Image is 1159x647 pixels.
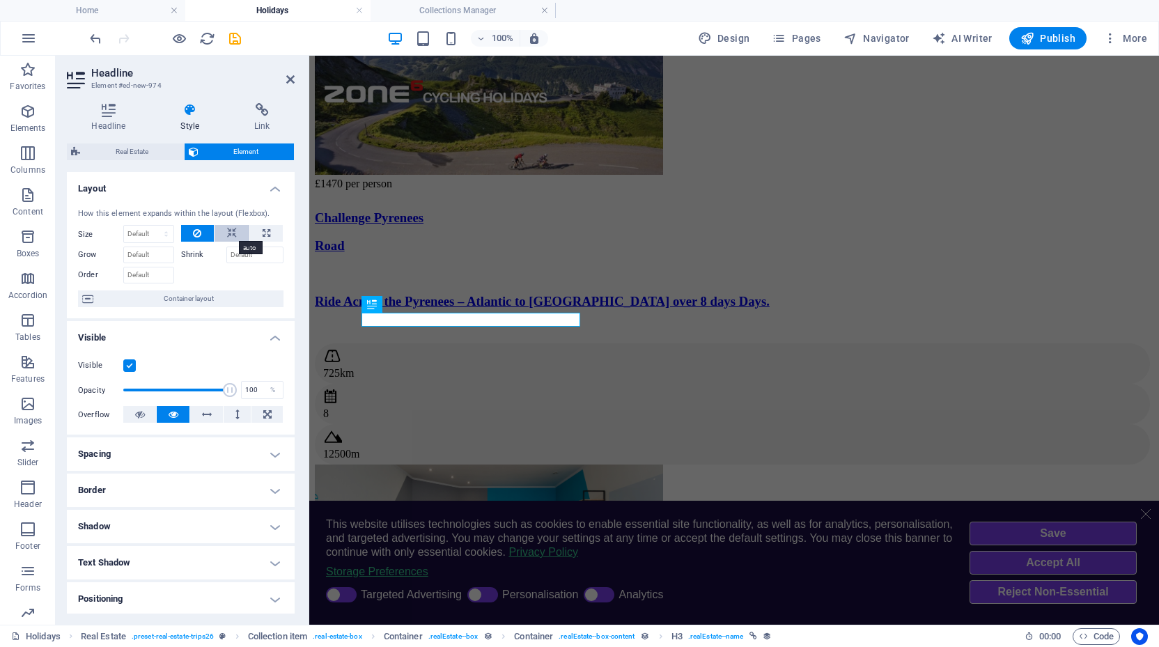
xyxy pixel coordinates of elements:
[132,628,215,645] span: . preset-real-estate-trips26
[263,382,283,398] div: %
[8,290,47,301] p: Accordion
[14,415,42,426] p: Images
[248,628,307,645] span: Click to select. Double-click to edit
[17,457,39,468] p: Slider
[1098,27,1153,49] button: More
[88,31,104,47] i: Undo: Assign collection content (Ctrl+Z)
[78,267,123,283] label: Order
[1049,631,1051,641] span: :
[8,624,47,635] p: Marketing
[559,628,635,645] span: . realEstate--box-content
[763,632,772,641] i: This element is bound to a collection
[692,27,756,49] button: Design
[67,103,156,132] h4: Headline
[692,27,756,49] div: Design (Ctrl+Alt+Y)
[193,532,269,546] span: Personalisation
[772,31,820,45] span: Pages
[84,143,180,160] span: Real Estate
[123,267,174,283] input: Default
[78,231,123,238] label: Size
[185,143,295,160] button: Element
[926,27,998,49] button: AI Writer
[14,499,42,510] p: Header
[91,79,267,92] h3: Element #ed-new-974
[67,582,295,616] h4: Positioning
[932,31,993,45] span: AI Writer
[67,172,295,197] h4: Layout
[17,509,649,523] a: Storage Preferences
[640,632,649,641] i: This element can be bound to a collection field
[91,67,295,79] h2: Headline
[313,628,362,645] span: . real-estate-box
[78,290,283,307] button: Container layout
[15,540,40,552] p: Footer
[514,628,553,645] span: Click to select. Double-click to edit
[483,632,492,641] i: This element can be bound to a collection field
[10,123,46,134] p: Elements
[15,582,40,593] p: Forms
[199,31,215,47] i: Reload page
[1020,31,1075,45] span: Publish
[17,462,644,502] span: This website utilises technologies such as cookies to enable essential site functionality, as wel...
[67,321,295,346] h4: Visible
[87,30,104,47] button: undo
[428,628,479,645] span: . realEstate--box
[78,407,123,423] label: Overflow
[309,532,354,546] span: Analytics
[10,164,45,176] p: Columns
[471,30,520,47] button: 100%
[239,241,263,254] mark: auto
[156,103,230,132] h4: Style
[78,387,123,394] label: Opacity
[384,628,423,645] span: Click to select. Double-click to edit
[17,248,40,259] p: Boxes
[13,206,43,217] p: Content
[671,628,683,645] span: Click to select. Double-click to edit
[1073,628,1120,645] button: Code
[171,30,187,47] button: Click here to leave preview mode and continue editing
[67,546,295,579] h4: Text Shadow
[81,628,772,645] nav: breadcrumb
[203,143,290,160] span: Element
[1025,628,1061,645] h6: Session time
[199,30,215,47] button: reload
[528,32,540,45] i: On resize automatically adjust zoom level to fit chosen device.
[98,290,279,307] span: Container layout
[766,27,826,49] button: Pages
[78,357,123,374] label: Visible
[67,143,184,160] button: Real Estate
[1079,628,1114,645] span: Code
[698,31,750,45] span: Design
[838,27,915,49] button: Navigator
[11,628,61,645] a: Click to cancel selection. Double-click to open Pages
[660,495,827,519] button: Accept All
[67,437,295,471] h4: Spacing
[1103,31,1147,45] span: More
[230,103,295,132] h4: Link
[688,628,744,645] span: . realEstate--name
[52,532,153,546] span: Targeted Advertising
[78,208,283,220] div: How this element expands within the layout (Flexbox).
[843,31,910,45] span: Navigator
[181,247,226,263] label: Shrink
[660,524,827,548] button: Reject Non-Essential
[15,332,40,343] p: Tables
[10,81,45,92] p: Favorites
[660,466,827,490] button: Save
[1009,27,1087,49] button: Publish
[11,373,45,384] p: Features
[123,247,174,263] input: Default
[492,30,514,47] h6: 100%
[17,529,649,549] ul: Storage Preferences
[226,247,284,263] input: Default
[219,632,226,640] i: This element is a customizable preset
[185,3,371,18] h4: Holidays
[199,490,269,504] a: Privacy Policy
[371,3,556,18] h4: Collections Manager
[749,632,757,640] i: This element is linked
[1039,628,1061,645] span: 00 00
[81,628,126,645] span: Click to select. Double-click to edit
[226,30,243,47] button: save
[67,474,295,507] h4: Border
